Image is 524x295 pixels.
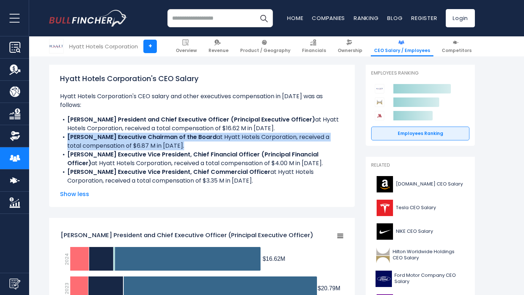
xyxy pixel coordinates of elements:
[60,73,344,84] h1: Hyatt Hotels Corporation's CEO Salary
[49,10,127,27] img: bullfincher logo
[387,14,402,22] a: Blog
[376,176,394,192] img: AMZN logo
[375,84,384,93] img: Hyatt Hotels Corporation competitors logo
[287,14,303,22] a: Home
[302,48,326,53] span: Financials
[63,283,70,294] text: 2023
[334,36,366,56] a: Ownership
[176,48,197,53] span: Overview
[9,131,20,141] img: Ownership
[67,133,217,141] b: [PERSON_NAME] Executive Chairman of the Board
[371,174,469,194] a: [DOMAIN_NAME] CEO Salary
[396,205,436,211] span: Tesla CEO Salary
[299,36,329,56] a: Financials
[67,115,315,124] b: [PERSON_NAME] President and Chief Executive Officer (Principal Executive Officer)
[49,39,63,53] img: H logo
[60,150,344,168] li: at Hyatt Hotels Corporation, received a total compensation of $4.00 M in [DATE].
[60,115,344,133] li: at Hyatt Hotels Corporation, received a total compensation of $16.62 M in [DATE].
[374,48,430,53] span: CEO Salary / Employees
[263,256,285,262] tspan: $16.62M
[396,181,463,187] span: [DOMAIN_NAME] CEO Salary
[371,36,433,56] a: CEO Salary / Employees
[438,36,475,56] a: Competitors
[69,42,138,51] div: Hyatt Hotels Corporation
[371,162,469,168] p: Related
[143,40,157,53] a: +
[376,200,394,216] img: TSLA logo
[49,10,127,27] a: Go to homepage
[375,97,384,107] img: Hilton Worldwide Holdings competitors logo
[318,285,340,291] tspan: $20.79M
[354,14,378,22] a: Ranking
[312,14,345,22] a: Companies
[371,127,469,140] a: Employees Ranking
[60,92,344,109] p: Hyatt Hotels Corporation's CEO salary and other executives compensation in [DATE] was as follows:
[60,168,344,185] li: at Hyatt Hotels Corporation, received a total compensation of $3.35 M in [DATE].
[394,272,465,285] span: Ford Motor Company CEO Salary
[371,245,469,265] a: Hilton Worldwide Holdings CEO Salary
[396,228,433,235] span: NIKE CEO Salary
[63,253,70,265] text: 2024
[446,9,475,27] a: Login
[442,48,472,53] span: Competitors
[240,48,290,53] span: Product / Geography
[376,223,394,240] img: NKE logo
[205,36,232,56] a: Revenue
[393,249,465,261] span: Hilton Worldwide Holdings CEO Salary
[67,150,318,167] b: [PERSON_NAME] Executive Vice President, Chief Financial Officer (Principal Financial Officer)
[61,231,313,239] tspan: [PERSON_NAME] President and Chief Executive Officer (Principal Executive Officer)
[371,70,469,76] p: Employees Ranking
[376,271,392,287] img: F logo
[237,36,294,56] a: Product / Geography
[375,111,384,120] img: Marriott International competitors logo
[60,190,344,199] span: Show less
[371,198,469,218] a: Tesla CEO Salary
[371,269,469,289] a: Ford Motor Company CEO Salary
[172,36,200,56] a: Overview
[209,48,229,53] span: Revenue
[60,133,344,150] li: at Hyatt Hotels Corporation, received a total compensation of $6.87 M in [DATE].
[376,247,390,263] img: HLT logo
[411,14,437,22] a: Register
[338,48,362,53] span: Ownership
[371,222,469,242] a: NIKE CEO Salary
[67,168,270,176] b: [PERSON_NAME] Executive Vice President, Chief Commercial Officer
[255,9,273,27] button: Search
